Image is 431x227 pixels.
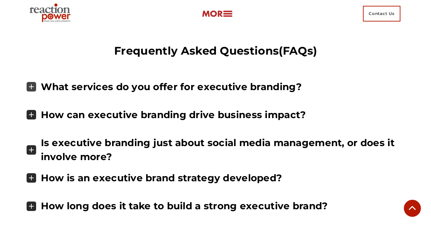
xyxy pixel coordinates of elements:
[363,6,400,22] span: Contact Us
[27,44,405,58] h2: Frequently Asked Questions(FAQs)
[27,1,76,26] img: Executive Branding | Personal Branding Agency
[41,81,302,93] h4: What services do you offer for executive branding?
[41,200,328,212] h4: How long does it take to build a strong executive brand?
[41,109,306,120] h4: How can executive branding drive business impact?
[41,137,395,162] h4: Is executive branding just about social media management, or does it involve more?
[202,10,232,18] img: more-btn.png
[41,172,282,184] h4: How is an executive brand strategy developed?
